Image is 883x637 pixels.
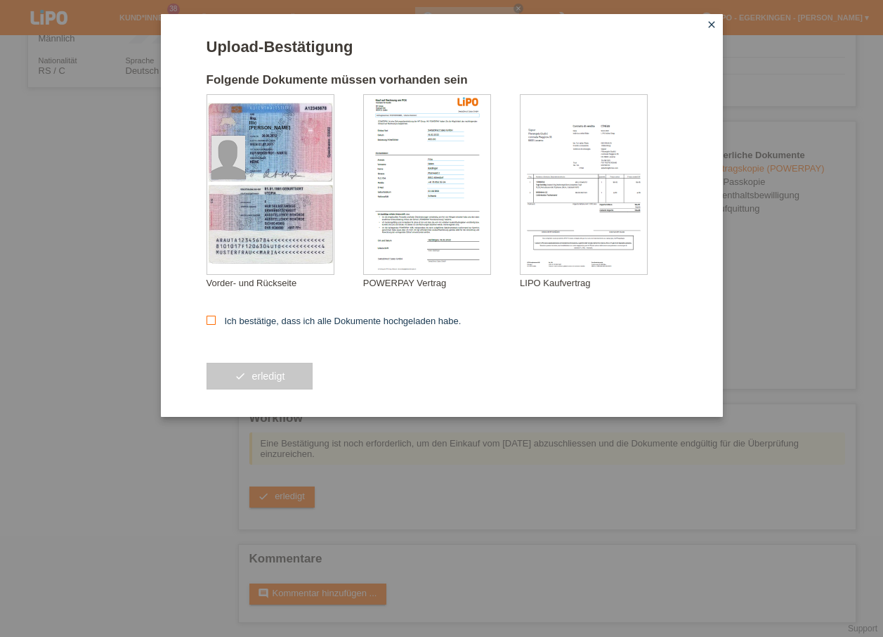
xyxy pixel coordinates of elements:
i: check [235,371,246,382]
h1: Upload-Bestätigung [207,38,677,56]
div: Ilic [249,120,320,126]
h2: Folgende Dokumente müssen vorhanden sein [207,73,677,94]
img: foreign_id_photo_male.png [211,136,245,179]
div: [PERSON_NAME] [249,125,320,130]
img: 39073_print.png [457,97,478,106]
a: close [702,18,721,34]
div: Vorder- und Rückseite [207,278,363,288]
img: upload_document_confirmation_type_id_foreign_empty.png [207,95,334,274]
div: LIPO Kaufvertrag [520,278,676,288]
i: close [706,19,717,30]
button: check erledigt [207,363,313,390]
span: erledigt [251,371,284,382]
label: Ich bestätige, dass ich alle Dokumente hochgeladen habe. [207,316,462,326]
img: upload_document_confirmation_type_contract_not_within_kkg_whitelabel.png [364,95,490,274]
img: upload_document_confirmation_type_receipt_generic.png [521,95,647,274]
div: POWERPAY Vertrag [363,278,520,288]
